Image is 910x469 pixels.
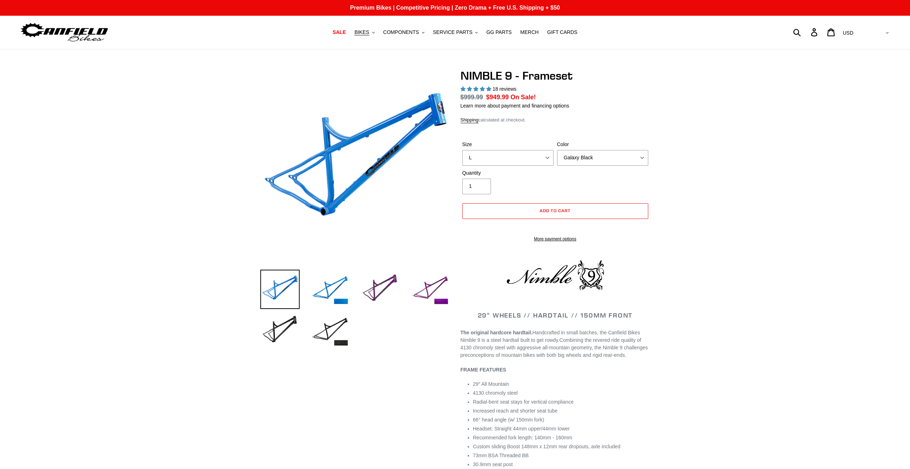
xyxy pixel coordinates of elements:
[461,116,650,124] div: calculated at checkout.
[461,337,648,358] span: Combining the revered ride quality of 4130 chromoly steel with aggressive all-mountain geometry, ...
[473,461,513,467] span: 30.9mm seat post
[543,28,581,37] a: GIFT CARDS
[260,311,300,350] img: Load image into Gallery viewer, NIMBLE 9 - Frameset
[383,29,419,35] span: COMPONENTS
[462,236,648,242] a: More payment options
[486,29,512,35] span: GG PARTS
[557,141,648,148] label: Color
[333,29,346,35] span: SALE
[461,103,569,109] a: Learn more about payment and financing options
[473,399,574,405] span: Radial-bent seat stays for vertical compliance
[473,417,544,423] span: 66° head angle (w/ 150mm fork)
[462,169,554,177] label: Quantity
[473,381,509,387] span: 29″ All Mountain
[354,29,369,35] span: BIKES
[461,94,483,101] s: $999.99
[433,29,472,35] span: SERVICE PARTS
[473,426,570,431] span: Headset: Straight 44mm upper/44mm lower
[517,28,542,37] a: MERCH
[473,435,572,440] span: Recommended fork length: 140mm - 160mm
[483,28,515,37] a: GG PARTS
[461,330,640,343] span: Handcrafted in small batches, the Canfield Bikes Nimble 9 is a steel hardtail built to get rowdy.
[492,86,516,92] span: 18 reviews
[380,28,428,37] button: COMPONENTS
[260,270,300,309] img: Load image into Gallery viewer, NIMBLE 9 - Frameset
[20,21,109,44] img: Canfield Bikes
[461,330,532,335] strong: The original hardcore hardtail.
[473,453,529,458] span: 73mm BSA Threaded BB
[473,444,620,449] span: Custom sliding Boost 148mm x 12mm rear dropouts, axle included
[486,94,509,101] span: $949.99
[797,24,815,40] input: Search
[329,28,349,37] a: SALE
[351,28,378,37] button: BIKES
[547,29,577,35] span: GIFT CARDS
[520,29,538,35] span: MERCH
[540,208,571,213] span: Add to cart
[360,270,400,309] img: Load image into Gallery viewer, NIMBLE 9 - Frameset
[461,86,493,92] span: 4.89 stars
[473,408,558,414] span: Increased reach and shorter seat tube
[429,28,481,37] button: SERVICE PARTS
[461,117,479,123] a: Shipping
[410,270,450,309] img: Load image into Gallery viewer, NIMBLE 9 - Frameset
[310,270,350,309] img: Load image into Gallery viewer, NIMBLE 9 - Frameset
[511,93,536,102] span: On Sale!
[473,390,518,396] span: 4130 chromoly steel
[461,69,650,83] h1: NIMBLE 9 - Frameset
[310,311,350,350] img: Load image into Gallery viewer, NIMBLE 9 - Frameset
[461,367,506,373] b: FRAME FEATURES
[478,311,633,319] span: 29" WHEELS // HARDTAIL // 150MM FRONT
[462,141,554,148] label: Size
[462,203,648,219] button: Add to cart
